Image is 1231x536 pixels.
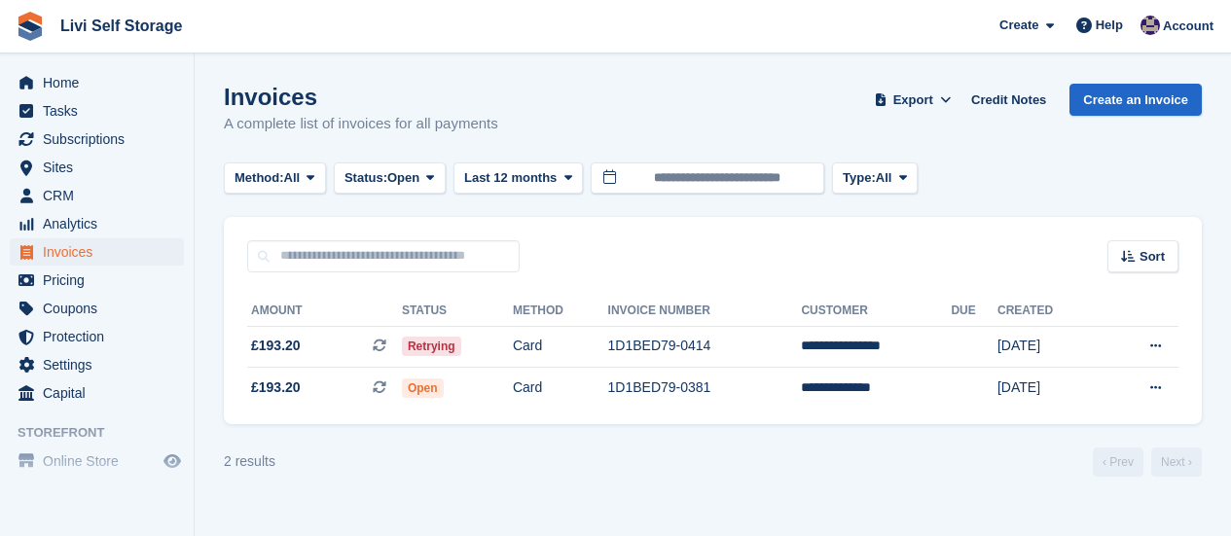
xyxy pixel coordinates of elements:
a: Livi Self Storage [53,10,190,42]
span: Retrying [402,337,461,356]
span: Invoices [43,238,160,266]
a: menu [10,97,184,125]
span: All [284,168,301,188]
a: menu [10,323,184,350]
a: menu [10,351,184,378]
span: Settings [43,351,160,378]
th: Invoice Number [608,296,802,327]
img: stora-icon-8386f47178a22dfd0bd8f6a31ec36ba5ce8667c1dd55bd0f319d3a0aa187defe.svg [16,12,45,41]
th: Amount [247,296,402,327]
button: Last 12 months [453,162,583,195]
th: Created [997,296,1102,327]
button: Status: Open [334,162,446,195]
a: menu [10,69,184,96]
a: Next [1151,447,1202,477]
button: Type: All [832,162,918,195]
span: Create [999,16,1038,35]
span: Method: [235,168,284,188]
span: Sites [43,154,160,181]
td: Card [513,326,608,368]
span: Capital [43,379,160,407]
button: Method: All [224,162,326,195]
button: Export [870,84,956,116]
span: Coupons [43,295,160,322]
span: Pricing [43,267,160,294]
span: Online Store [43,447,160,475]
th: Due [951,296,997,327]
td: 1D1BED79-0381 [608,368,802,409]
span: Type: [843,168,876,188]
a: Previous [1093,447,1143,477]
a: menu [10,379,184,407]
td: [DATE] [997,368,1102,409]
a: menu [10,238,184,266]
span: Status: [344,168,387,188]
th: Status [402,296,513,327]
a: Preview store [161,449,184,473]
a: menu [10,447,184,475]
a: Create an Invoice [1069,84,1202,116]
span: Storefront [18,423,194,443]
span: Account [1163,17,1213,36]
a: menu [10,210,184,237]
span: £193.20 [251,377,301,398]
span: Open [402,378,444,398]
a: menu [10,154,184,181]
h1: Invoices [224,84,498,110]
img: Jim [1140,16,1160,35]
span: All [876,168,892,188]
a: Credit Notes [963,84,1054,116]
span: Last 12 months [464,168,557,188]
span: CRM [43,182,160,209]
span: Subscriptions [43,125,160,153]
span: Export [893,90,933,110]
th: Method [513,296,608,327]
span: Analytics [43,210,160,237]
td: Card [513,368,608,409]
a: menu [10,125,184,153]
a: menu [10,295,184,322]
span: Sort [1140,247,1165,267]
span: Tasks [43,97,160,125]
a: menu [10,267,184,294]
p: A complete list of invoices for all payments [224,113,498,135]
td: [DATE] [997,326,1102,368]
nav: Page [1089,447,1206,477]
th: Customer [801,296,951,327]
a: menu [10,182,184,209]
span: Open [387,168,419,188]
span: £193.20 [251,336,301,356]
span: Protection [43,323,160,350]
span: Home [43,69,160,96]
span: Help [1096,16,1123,35]
td: 1D1BED79-0414 [608,326,802,368]
div: 2 results [224,451,275,472]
